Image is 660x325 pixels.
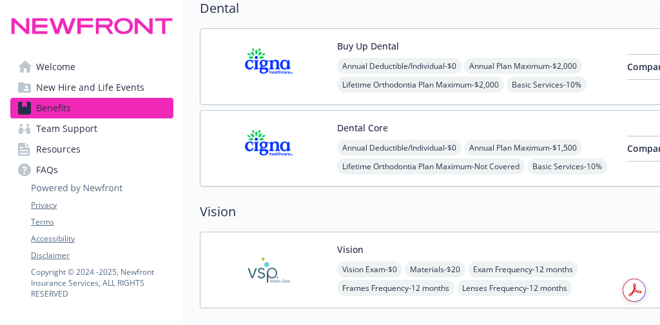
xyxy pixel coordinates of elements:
a: Privacy [31,200,173,211]
span: Basic Services - 10% [507,77,587,93]
span: FAQs [36,160,58,180]
span: Lifetime Orthodontia Plan Maximum - Not Covered [337,158,525,174]
a: Disclaimer [31,250,173,261]
a: FAQs [10,160,173,180]
span: Team Support [36,118,97,139]
span: Resources [36,139,81,160]
span: Welcome [36,57,75,77]
button: Buy Up Dental [337,39,399,53]
span: Annual Plan Maximum - $2,000 [464,58,582,74]
span: Basic Services - 10% [527,158,607,174]
a: Team Support [10,118,173,139]
button: Vision [337,243,364,256]
span: Vision Exam - $0 [337,261,402,277]
a: Accessibility [31,233,173,245]
img: CIGNA carrier logo [211,121,327,176]
span: Frames Frequency - 12 months [337,280,454,296]
span: Annual Deductible/Individual - $0 [337,140,461,156]
button: Dental Core [337,121,388,135]
a: Resources [10,139,173,160]
span: Lifetime Orthodontia Plan Maximum - $2,000 [337,77,504,93]
span: Exam Frequency - 12 months [468,261,578,277]
img: CIGNA carrier logo [211,39,327,94]
span: Lenses Frequency - 12 months [457,280,572,296]
span: Materials - $20 [405,261,465,277]
span: New Hire and Life Events [36,77,144,98]
a: Welcome [10,57,173,77]
p: Copyright © 2024 - 2025 , Newfront Insurance Services, ALL RIGHTS RESERVED [31,266,173,299]
span: Annual Deductible/Individual - $0 [337,58,461,74]
span: Benefits [36,98,71,118]
a: Benefits [10,98,173,118]
span: Annual Plan Maximum - $1,500 [464,140,582,156]
a: Terms [31,216,173,228]
img: Vision Service Plan carrier logo [211,243,327,297]
a: New Hire and Life Events [10,77,173,98]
